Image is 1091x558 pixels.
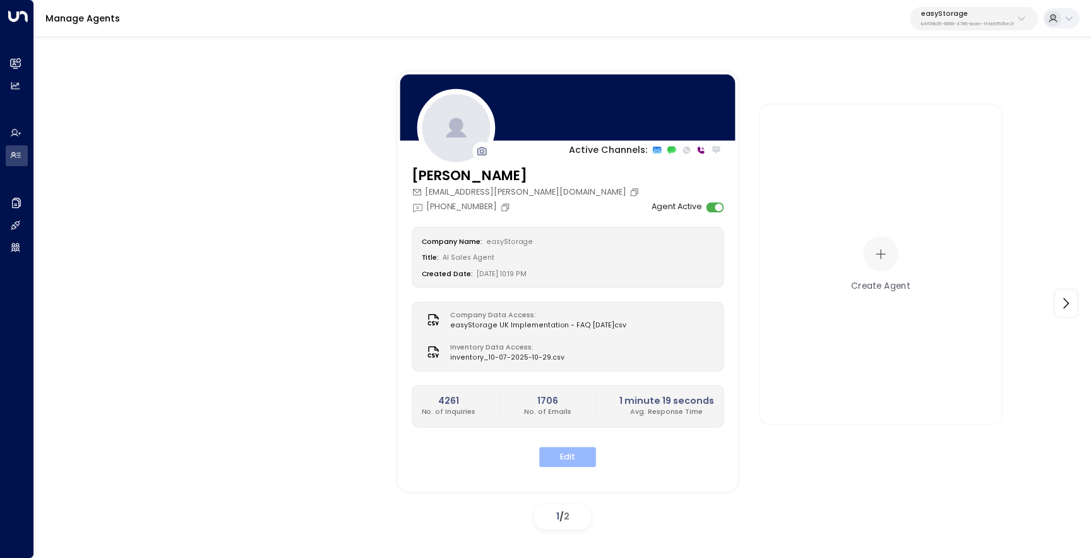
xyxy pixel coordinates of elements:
span: easyStorage UK Implementation - FAQ [DATE]csv [450,321,626,331]
h2: 1 minute 19 seconds [619,394,714,408]
label: Title: [422,253,439,263]
button: Copy [500,202,513,212]
span: 1 [556,510,559,523]
a: Manage Agents [45,12,120,25]
label: Company Data Access: [450,310,621,320]
h2: 4261 [422,394,476,408]
label: Created Date: [422,269,474,279]
label: Inventory Data Access: [450,343,559,353]
p: easyStorage [921,10,1014,18]
div: [EMAIL_ADDRESS][PERSON_NAME][DOMAIN_NAME] [412,187,642,199]
label: Agent Active [652,202,702,214]
p: b4f09b35-6698-4786-bcde-ffeb9f535e2f [921,21,1014,27]
p: No. of Inquiries [422,408,476,418]
h2: 1706 [524,394,571,408]
div: Create Agent [851,279,910,293]
p: Avg. Response Time [619,408,714,418]
span: AI Sales Agent [443,253,494,263]
div: / [534,504,591,530]
button: Copy [629,188,641,198]
button: easyStorageb4f09b35-6698-4786-bcde-ffeb9f535e2f [910,7,1038,30]
span: easyStorage [486,238,534,247]
span: [DATE] 10:19 PM [477,269,527,279]
label: Company Name: [422,238,483,247]
div: [PHONE_NUMBER] [412,202,513,214]
p: Active Channels: [569,143,647,157]
span: inventory_10-07-2025-10-29.csv [450,353,564,363]
span: 2 [564,510,569,523]
p: No. of Emails [524,408,571,418]
button: Edit [539,447,596,467]
h3: [PERSON_NAME] [412,166,642,186]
